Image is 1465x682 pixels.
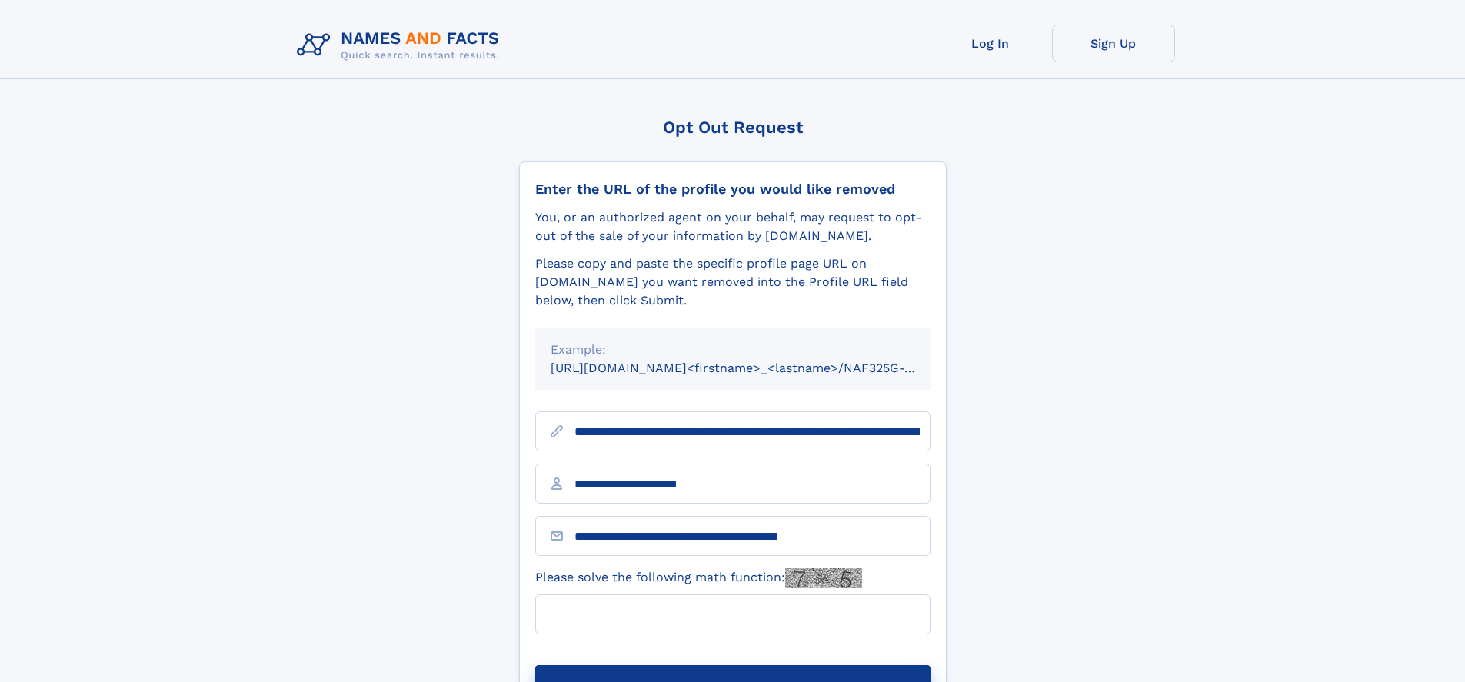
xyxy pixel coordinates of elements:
div: Please copy and paste the specific profile page URL on [DOMAIN_NAME] you want removed into the Pr... [535,255,931,310]
small: [URL][DOMAIN_NAME]<firstname>_<lastname>/NAF325G-xxxxxxxx [551,361,960,375]
a: Sign Up [1052,25,1175,62]
div: Enter the URL of the profile you would like removed [535,181,931,198]
img: Logo Names and Facts [291,25,512,66]
div: Example: [551,341,915,359]
a: Log In [929,25,1052,62]
div: Opt Out Request [519,118,947,137]
div: You, or an authorized agent on your behalf, may request to opt-out of the sale of your informatio... [535,208,931,245]
label: Please solve the following math function: [535,568,862,588]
